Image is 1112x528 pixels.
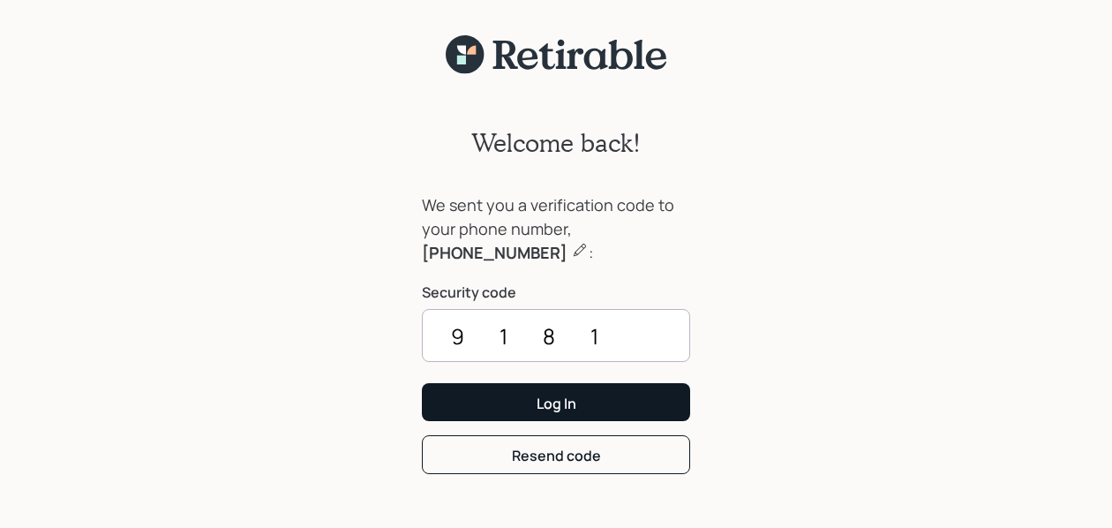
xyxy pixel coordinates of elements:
[471,128,641,158] h2: Welcome back!
[422,193,690,265] div: We sent you a verification code to your phone number, :
[422,283,690,302] label: Security code
[422,309,690,362] input: ••••
[422,383,690,421] button: Log In
[422,242,567,263] b: [PHONE_NUMBER]
[422,435,690,473] button: Resend code
[537,394,576,413] div: Log In
[512,446,601,465] div: Resend code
